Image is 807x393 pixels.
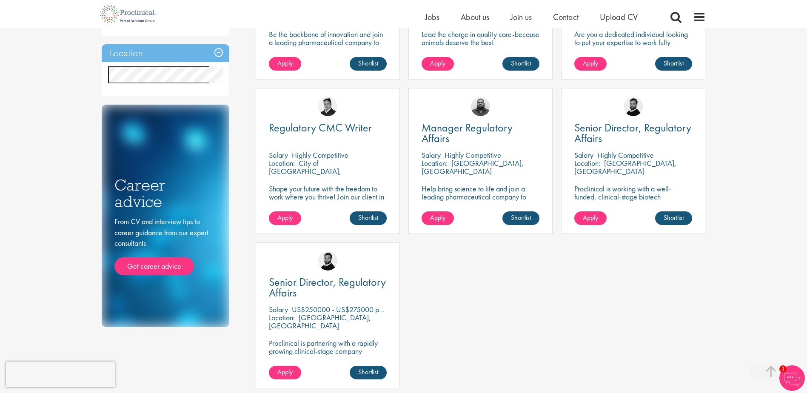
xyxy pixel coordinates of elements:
span: Senior Director, Regulatory Affairs [269,275,386,300]
a: Upload CV [600,11,638,23]
img: Nick Walker [624,97,643,116]
span: Salary [574,150,593,160]
a: Shortlist [655,57,692,71]
p: [GEOGRAPHIC_DATA], [GEOGRAPHIC_DATA] [422,158,524,176]
a: About us [461,11,489,23]
a: Get career advice [114,257,194,275]
a: Apply [269,366,301,379]
p: Highly Competitive [445,150,501,160]
a: Apply [574,57,607,71]
span: Location: [269,158,295,168]
a: Regulatory CMC Writer [269,122,387,133]
h3: Location [102,44,229,63]
img: Chatbot [779,365,805,391]
a: Apply [269,57,301,71]
p: Proclinical is working with a well-funded, clinical-stage biotech developing transformative thera... [574,185,692,225]
a: Senior Director, Regulatory Affairs [574,122,692,144]
a: Apply [422,211,454,225]
p: Proclinical is partnering with a rapidly growing clinical-stage company advancing a high-potentia... [269,339,387,371]
a: Apply [422,57,454,71]
a: Shortlist [655,211,692,225]
span: Apply [277,59,293,68]
p: Highly Competitive [292,150,348,160]
a: Shortlist [350,211,387,225]
p: Be the backbone of innovation and join a leading pharmaceutical company to help keep life-changin... [269,30,387,63]
p: Are you a dedicated individual looking to put your expertise to work fully flexibly in a remote p... [574,30,692,71]
span: Apply [430,213,445,222]
p: City of [GEOGRAPHIC_DATA], [GEOGRAPHIC_DATA] [269,158,341,184]
span: Location: [574,158,600,168]
span: Apply [277,213,293,222]
a: Manager Regulatory Affairs [422,122,539,144]
a: Contact [553,11,579,23]
p: Help bring science to life and join a leading pharmaceutical company to play a key role in delive... [422,185,539,225]
h3: Career advice [114,177,217,210]
a: Jobs [425,11,439,23]
p: Lead the charge in quality care-because animals deserve the best. [422,30,539,46]
p: Shape your future with the freedom to work where you thrive! Join our client in this fully remote... [269,185,387,209]
img: Nick Walker [318,251,337,271]
a: Apply [269,211,301,225]
a: Shortlist [502,211,539,225]
p: [GEOGRAPHIC_DATA], [GEOGRAPHIC_DATA] [269,313,371,330]
span: Salary [422,150,441,160]
span: 1 [779,365,787,373]
a: Senior Director, Regulatory Affairs [269,277,387,298]
span: Manager Regulatory Affairs [422,120,513,145]
span: Apply [430,59,445,68]
img: Ashley Bennett [471,97,490,116]
a: Shortlist [502,57,539,71]
span: Senior Director, Regulatory Affairs [574,120,691,145]
a: Apply [574,211,607,225]
span: Regulatory CMC Writer [269,120,372,135]
span: Apply [583,59,598,68]
span: Apply [583,213,598,222]
a: Join us [510,11,532,23]
span: Location: [422,158,448,168]
a: Shortlist [350,366,387,379]
p: [GEOGRAPHIC_DATA], [GEOGRAPHIC_DATA] [574,158,676,176]
p: Highly Competitive [597,150,654,160]
span: Apply [277,367,293,376]
p: US$250000 - US$275000 per annum [292,305,406,314]
a: Shortlist [350,57,387,71]
img: Peter Duvall [318,97,337,116]
div: From CV and interview tips to career guidance from our expert consultants [114,216,217,275]
span: Location: [269,313,295,322]
span: Salary [269,305,288,314]
iframe: reCAPTCHA [6,362,115,387]
span: Salary [269,150,288,160]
